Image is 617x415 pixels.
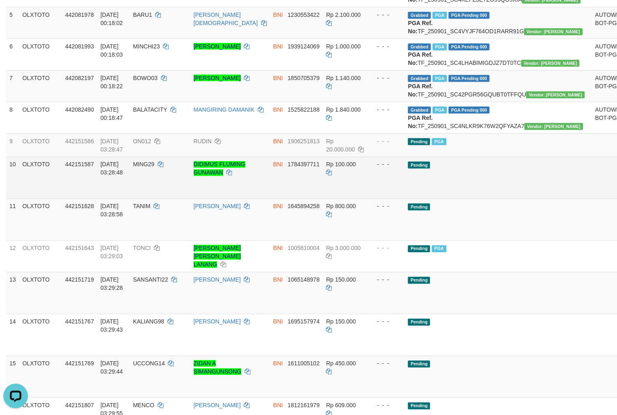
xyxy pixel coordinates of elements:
[101,106,123,121] span: [DATE] 00:18:47
[19,199,62,241] td: OLXTOTO
[133,203,151,210] span: TANIM
[288,106,320,113] span: Copy 1525822188 to clipboard
[326,106,361,113] span: Rp 1.840.000
[371,160,402,169] div: - - -
[273,161,283,168] span: BNI
[449,44,490,50] span: PGA Pending
[371,42,402,50] div: - - -
[65,277,94,283] span: 442151719
[65,319,94,325] span: 442151767
[288,75,320,81] span: Copy 1850705379 to clipboard
[6,39,19,70] td: 6
[19,7,62,39] td: OLXTOTO
[326,138,355,153] span: Rp 20.000.000
[273,402,283,409] span: BNI
[326,161,356,168] span: Rp 100.000
[433,107,447,114] span: Marked by aubadesyah
[326,43,361,50] span: Rp 1.000.000
[408,138,430,145] span: Pending
[194,138,212,144] a: RUDIN
[133,161,154,168] span: MING29
[194,203,241,210] a: [PERSON_NAME]
[194,43,241,50] a: [PERSON_NAME]
[6,199,19,241] td: 11
[194,75,241,81] a: [PERSON_NAME]
[371,74,402,82] div: - - -
[273,11,283,18] span: BNI
[288,43,320,50] span: Copy 1939124069 to clipboard
[19,272,62,314] td: OLXTOTO
[65,402,94,409] span: 442151807
[65,161,94,168] span: 442151587
[273,203,283,210] span: BNI
[371,360,402,368] div: - - -
[405,39,592,70] td: TF_250901_SC4LHABIMIGDJZ7DT0TC
[194,402,241,409] a: [PERSON_NAME]
[6,133,19,157] td: 9
[194,360,242,375] a: ZIDAN A SIMANGUNSONG
[19,133,62,157] td: OLXTOTO
[65,138,94,144] span: 442151586
[101,245,123,260] span: [DATE] 03:29:03
[408,75,431,82] span: Grabbed
[432,138,446,145] span: Marked by aubadesyah
[326,360,356,367] span: Rp 450.000
[101,75,123,89] span: [DATE] 00:18:22
[273,43,283,50] span: BNI
[288,11,320,18] span: Copy 1230553422 to clipboard
[19,356,62,398] td: OLXTOTO
[6,241,19,272] td: 12
[133,43,160,50] span: MINCHI23
[408,361,430,368] span: Pending
[371,244,402,252] div: - - -
[19,241,62,272] td: OLXTOTO
[371,105,402,114] div: - - -
[524,28,583,35] span: Vendor URL: https://secure4.1velocity.biz
[133,106,167,113] span: BALATACITY
[525,123,583,130] span: Vendor URL: https://secure4.1velocity.biz
[288,245,320,252] span: Copy 1005810004 to clipboard
[133,138,151,144] span: ON012
[273,277,283,283] span: BNI
[326,75,361,81] span: Rp 1.140.000
[326,203,356,210] span: Rp 800.000
[65,360,94,367] span: 442151769
[326,245,361,252] span: Rp 3.000.000
[3,3,28,28] button: Open LiveChat chat widget
[65,75,94,81] span: 442082197
[101,11,123,26] span: [DATE] 00:18:02
[371,318,402,326] div: - - -
[101,203,123,218] span: [DATE] 03:28:58
[288,161,320,168] span: Copy 1784397711 to clipboard
[101,161,123,176] span: [DATE] 03:28:48
[433,12,447,19] span: Marked by aubadesyah
[432,245,446,252] span: Marked by aubadesyah
[6,272,19,314] td: 13
[408,162,430,169] span: Pending
[405,70,592,102] td: TF_250901_SC42PGR56GQUBT0TFFQU
[194,106,255,113] a: MANGIRING DAMANIK
[133,11,152,18] span: BARU1
[288,138,320,144] span: Copy 1906251813 to clipboard
[194,277,241,283] a: [PERSON_NAME]
[371,137,402,145] div: - - -
[133,360,165,367] span: UCCONG14
[408,403,430,410] span: Pending
[433,75,447,82] span: Marked by aubadesyah
[449,12,490,19] span: PGA Pending
[19,70,62,102] td: OLXTOTO
[273,138,283,144] span: BNI
[101,43,123,58] span: [DATE] 00:18:03
[101,138,123,153] span: [DATE] 03:28:47
[288,319,320,325] span: Copy 1695157974 to clipboard
[288,360,320,367] span: Copy 1611005102 to clipboard
[133,75,158,81] span: BOWO03
[433,44,447,50] span: Marked by aubadesyah
[371,276,402,284] div: - - -
[273,75,283,81] span: BNI
[65,106,94,113] span: 442082490
[408,44,431,50] span: Grabbed
[288,277,320,283] span: Copy 1065148978 to clipboard
[133,319,164,325] span: KALIANG98
[408,204,430,211] span: Pending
